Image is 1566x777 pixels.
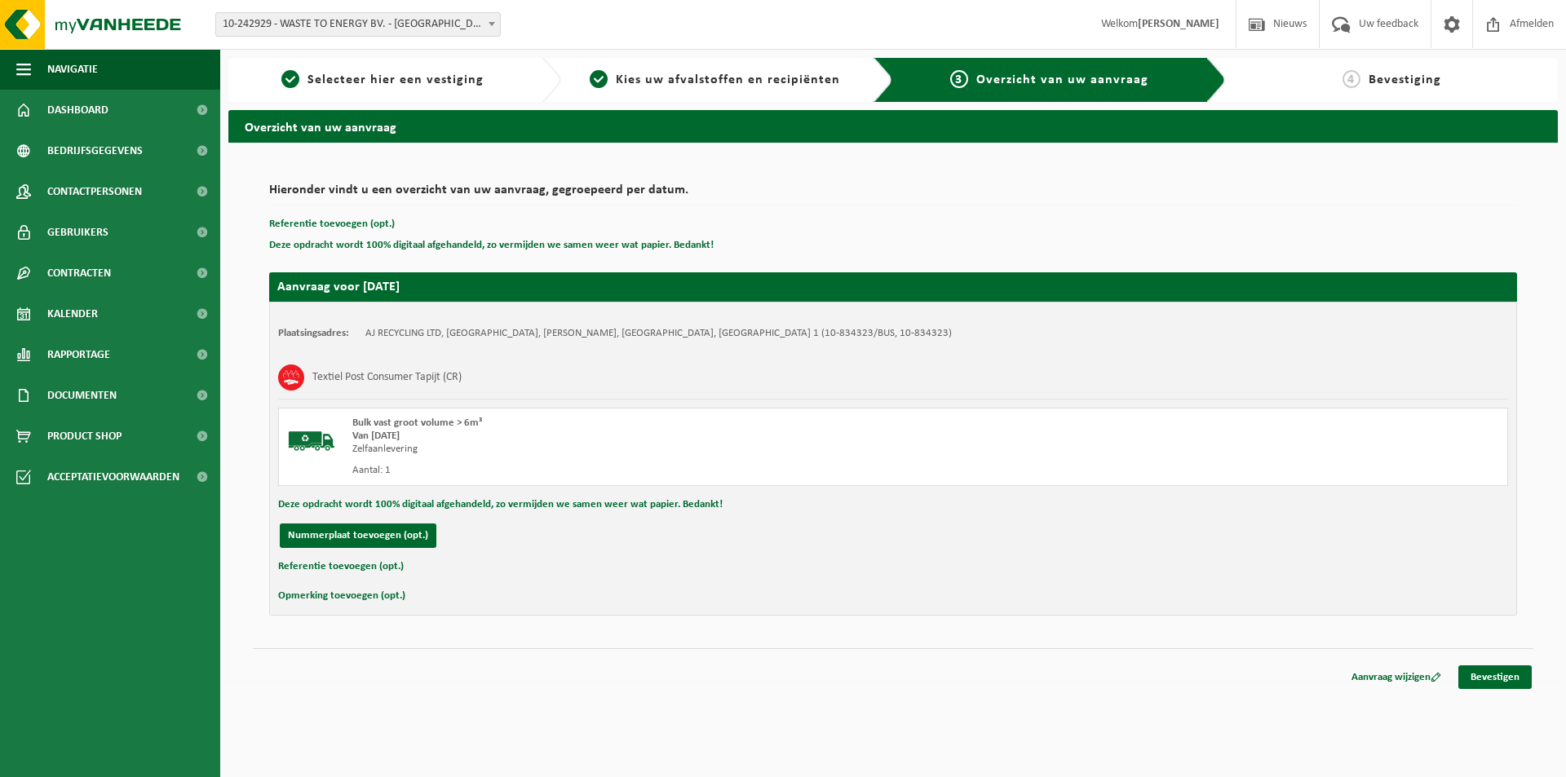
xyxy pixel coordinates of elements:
[1343,70,1360,88] span: 4
[280,523,436,548] button: Nummerplaat toevoegen (opt.)
[569,70,861,90] a: 2Kies uw afvalstoffen en recipiënten
[352,417,482,428] span: Bulk vast groot volume > 6m³
[47,49,98,90] span: Navigatie
[365,327,952,340] td: AJ RECYCLING LTD, [GEOGRAPHIC_DATA], [PERSON_NAME], [GEOGRAPHIC_DATA], [GEOGRAPHIC_DATA] 1 (10-83...
[950,70,968,88] span: 3
[47,90,108,130] span: Dashboard
[1339,665,1453,689] a: Aanvraag wijzigen
[616,73,840,86] span: Kies uw afvalstoffen en recipiënten
[976,73,1148,86] span: Overzicht van uw aanvraag
[278,585,405,607] button: Opmerking toevoegen (opt.)
[47,130,143,171] span: Bedrijfsgegevens
[277,280,400,294] strong: Aanvraag voor [DATE]
[269,235,714,256] button: Deze opdracht wordt 100% digitaal afgehandeld, zo vermijden we samen weer wat papier. Bedankt!
[215,12,501,37] span: 10-242929 - WASTE TO ENERGY BV. - NIJKERK
[47,212,108,253] span: Gebruikers
[237,70,529,90] a: 1Selecteer hier een vestiging
[228,110,1558,142] h2: Overzicht van uw aanvraag
[352,430,400,441] strong: Van [DATE]
[269,183,1517,205] h2: Hieronder vindt u een overzicht van uw aanvraag, gegroepeerd per datum.
[269,214,395,235] button: Referentie toevoegen (opt.)
[1369,73,1441,86] span: Bevestiging
[278,494,723,515] button: Deze opdracht wordt 100% digitaal afgehandeld, zo vermijden we samen weer wat papier. Bedankt!
[590,70,608,88] span: 2
[287,417,336,466] img: BL-SO-LV.png
[47,375,117,416] span: Documenten
[278,328,349,338] strong: Plaatsingsadres:
[47,334,110,375] span: Rapportage
[352,443,958,456] div: Zelfaanlevering
[47,416,122,457] span: Product Shop
[216,13,500,36] span: 10-242929 - WASTE TO ENERGY BV. - NIJKERK
[47,294,98,334] span: Kalender
[312,364,462,391] h3: Textiel Post Consumer Tapijt (CR)
[1458,665,1532,689] a: Bevestigen
[278,556,404,577] button: Referentie toevoegen (opt.)
[47,171,142,212] span: Contactpersonen
[47,253,111,294] span: Contracten
[307,73,484,86] span: Selecteer hier een vestiging
[1138,18,1219,30] strong: [PERSON_NAME]
[47,457,179,497] span: Acceptatievoorwaarden
[281,70,299,88] span: 1
[352,464,958,477] div: Aantal: 1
